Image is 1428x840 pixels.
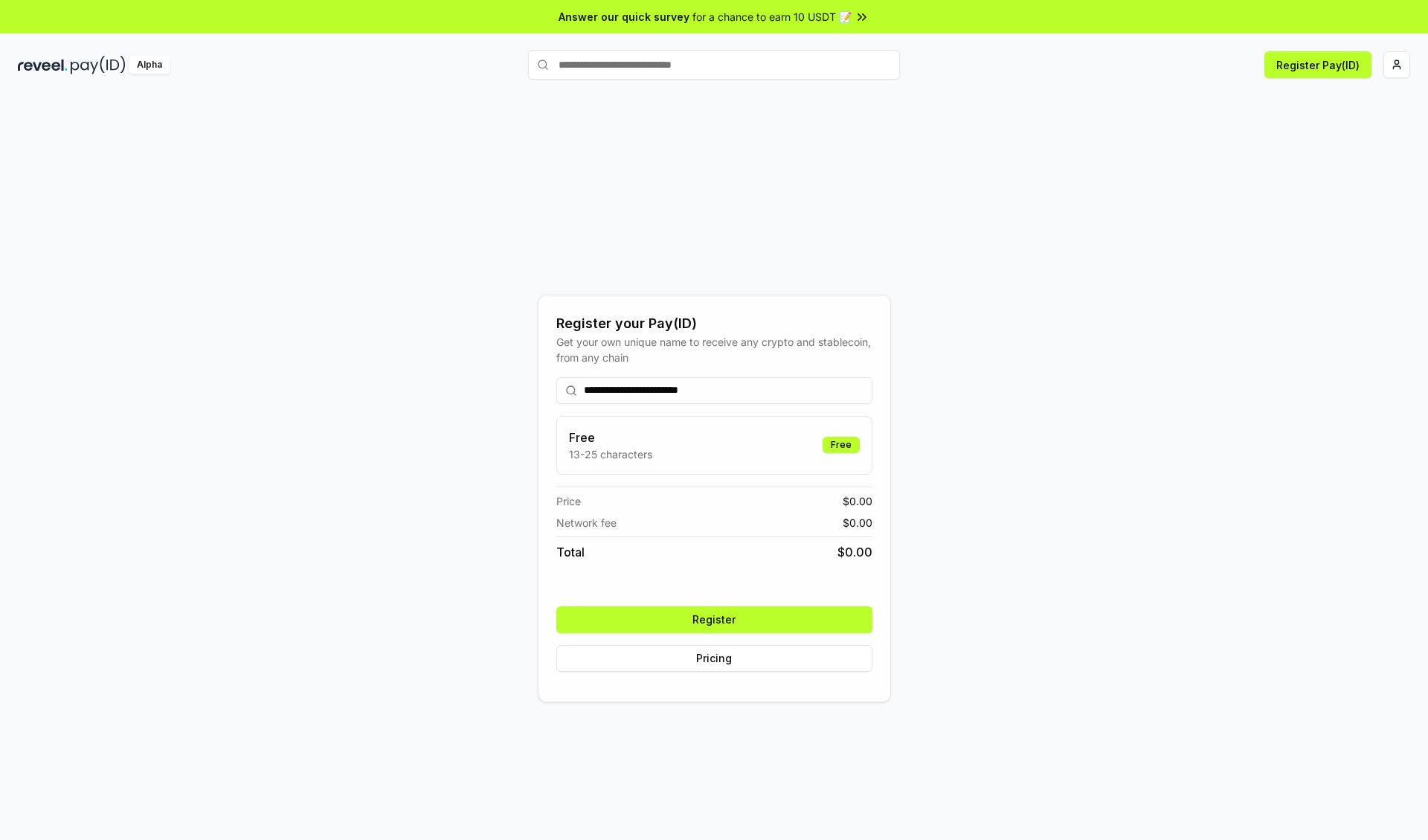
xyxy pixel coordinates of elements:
[556,334,872,365] div: Get your own unique name to receive any crypto and stablecoin, from any chain
[569,429,652,446] h3: Free
[569,446,652,462] p: 13-25 characters
[837,543,872,561] span: $ 0.00
[823,437,860,453] div: Free
[556,645,872,672] button: Pricing
[556,493,581,509] span: Price
[129,56,170,74] div: Alpha
[556,515,617,530] span: Network fee
[71,56,126,74] img: pay_id
[556,606,872,633] button: Register
[18,56,68,74] img: reveel_dark
[556,313,872,334] div: Register your Pay(ID)
[843,515,872,530] span: $ 0.00
[559,9,689,25] span: Answer our quick survey
[692,9,852,25] span: for a chance to earn 10 USDT 📝
[1264,51,1371,78] button: Register Pay(ID)
[843,493,872,509] span: $ 0.00
[556,543,585,561] span: Total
